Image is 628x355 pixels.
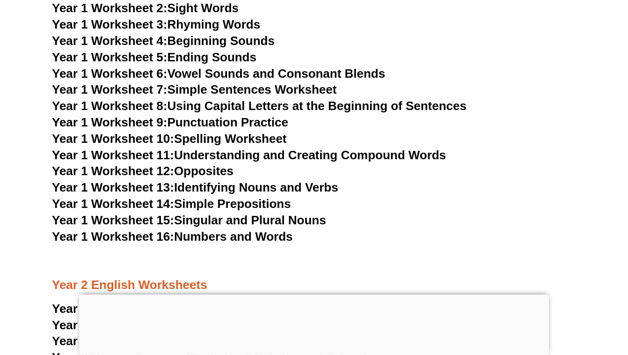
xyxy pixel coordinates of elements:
[52,229,174,244] span: Year 1 Worksheet 16:
[52,115,168,129] span: Year 1 Worksheet 9:
[52,180,338,194] a: Year 1 Worksheet 13:Identifying Nouns and Verbs
[581,310,628,355] iframe: To enrich screen reader interactions, please activate Accessibility in Grammarly extension settings
[52,17,260,31] a: Year 1 Worksheet 3:Rhyming Words
[79,295,549,353] iframe: Advertisement
[52,115,288,129] a: Year 1 Worksheet 9:Punctuation Practice
[52,132,287,146] a: Year 1 Worksheet 10:Spelling Worksheet
[52,148,174,162] span: Year 1 Worksheet 11:
[52,82,337,96] a: Year 1 Worksheet 7:Simple Sentences Worksheet
[581,310,628,355] div: Chat Widget
[52,34,275,48] a: Year 1 Worksheet 4:Beginning Sounds
[52,197,174,211] span: Year 1 Worksheet 14:
[52,334,481,348] a: Year 2 Comprehension Worksheet 3: Adventures in [GEOGRAPHIC_DATA]
[52,99,467,113] a: Year 1 Worksheet 8:Using Capital Letters at the Beginning of Sentences
[52,334,263,348] span: Year 2 Comprehension Worksheet 3:
[52,318,263,332] span: Year 2 Comprehension Worksheet 2:
[52,213,326,227] a: Year 1 Worksheet 15:Singular and Plural Nouns
[52,229,293,244] a: Year 1 Worksheet 16:Numbers and Words
[52,245,576,293] h3: Year 2 English Worksheets
[52,34,168,48] span: Year 1 Worksheet 4:
[52,99,168,113] span: Year 1 Worksheet 8:
[52,1,168,15] span: Year 1 Worksheet 2:
[52,1,239,15] a: Year 1 Worksheet 2:Sight Words
[52,197,291,211] a: Year 1 Worksheet 14:Simple Prepositions
[52,180,174,194] span: Year 1 Worksheet 13:
[52,17,168,31] span: Year 1 Worksheet 3:
[52,67,385,81] a: Year 1 Worksheet 6:Vowel Sounds and Consonant Blends
[52,50,256,64] a: Year 1 Worksheet 5:Ending Sounds
[52,164,234,178] a: Year 1 Worksheet 12:Opposites
[52,67,168,81] span: Year 1 Worksheet 6:
[52,302,389,316] a: Year 2 Comprehension Worksheet 1: The Lost Dragon Egg
[52,164,174,178] span: Year 1 Worksheet 12:
[52,213,174,227] span: Year 1 Worksheet 15:
[52,50,168,64] span: Year 1 Worksheet 5:
[52,82,168,96] span: Year 1 Worksheet 7:
[52,132,174,146] span: Year 1 Worksheet 10:
[52,148,446,162] a: Year 1 Worksheet 11:Understanding and Creating Compound Words
[52,318,380,332] a: Year 2 Comprehension Worksheet 2: The Magical Bakery
[52,302,263,316] span: Year 2 Comprehension Worksheet 1:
